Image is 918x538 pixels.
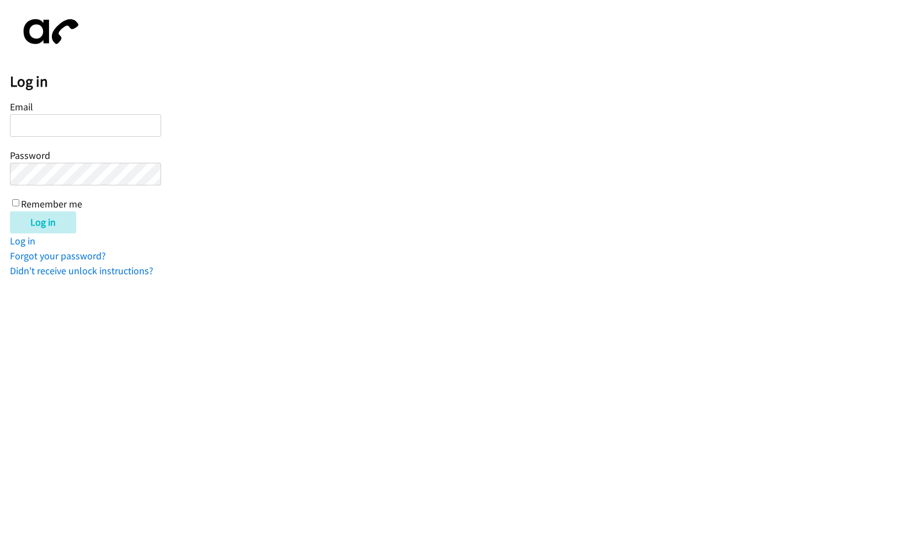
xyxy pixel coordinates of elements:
a: Didn't receive unlock instructions? [10,264,153,277]
a: Forgot your password? [10,249,106,262]
label: Remember me [21,198,82,210]
h2: Log in [10,72,918,91]
a: Log in [10,235,35,247]
input: Log in [10,211,76,233]
img: aphone-8a226864a2ddd6a5e75d1ebefc011f4aa8f32683c2d82f3fb0802fe031f96514.svg [10,10,87,54]
label: Email [10,100,33,113]
label: Password [10,149,50,162]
